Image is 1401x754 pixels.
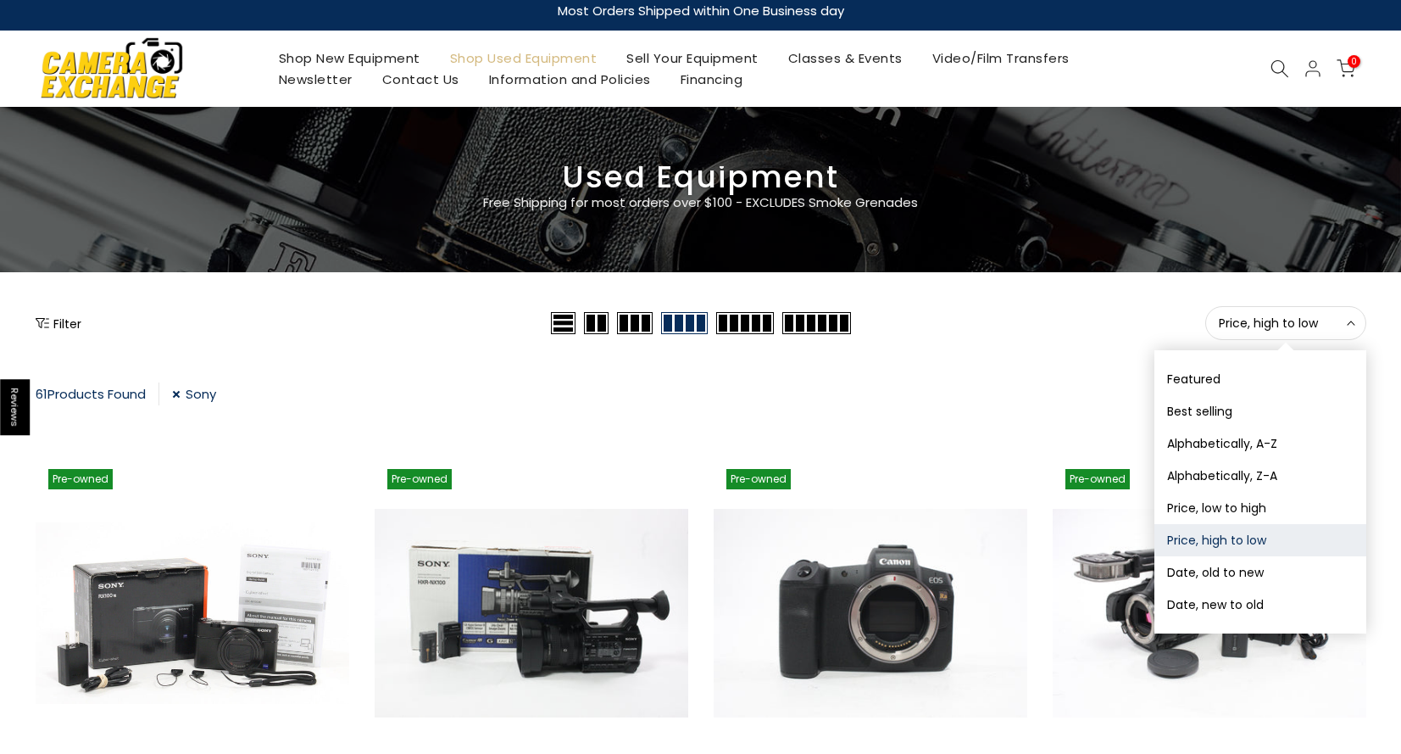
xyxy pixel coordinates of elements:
span: 0 [1348,55,1360,68]
p: Free Shipping for most orders over $100 - EXCLUDES Smoke Grenades [383,193,1019,213]
a: Classes & Events [773,47,917,69]
a: Shop New Equipment [264,47,435,69]
a: Sell Your Equipment [612,47,774,69]
button: Alphabetically, Z-A [1154,460,1366,492]
a: Newsletter [264,69,367,90]
button: Price, high to low [1154,524,1366,556]
a: Financing [665,69,758,90]
strong: Most Orders Shipped within One Business day [558,2,844,20]
a: Shop Used Equipment [435,47,612,69]
button: Price, low to high [1154,492,1366,524]
a: 0 [1337,59,1355,78]
button: Best selling [1154,395,1366,427]
button: Show filters [36,315,81,332]
a: Contact Us [367,69,474,90]
h3: Used Equipment [36,166,1366,188]
a: Information and Policies [474,69,665,90]
button: Date, old to new [1154,556,1366,589]
a: Video/Film Transfers [917,47,1084,69]
a: Sony [172,383,216,405]
button: Alphabetically, A-Z [1154,427,1366,460]
button: Date, new to old [1154,589,1366,621]
div: Products Found [36,383,159,405]
span: 61 [36,385,47,403]
button: Price, high to low [1205,306,1366,340]
button: Featured [1154,363,1366,395]
span: Price, high to low [1219,316,1353,331]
